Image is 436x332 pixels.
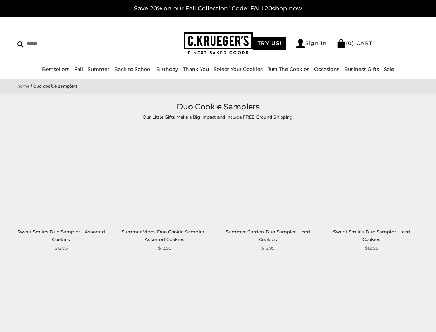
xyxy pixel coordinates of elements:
a: Select Your Cookies [214,66,263,72]
a: Home [17,83,29,90]
a: Sign In [296,39,327,48]
a: (0) CART [337,40,373,46]
img: Bag [337,39,346,48]
a: Thank You [183,66,209,72]
span: $12.95 [158,245,171,252]
a: Summer Garden Duo Sampler - Iced Cookies [226,229,310,242]
a: Just The Cookies [268,66,309,72]
a: Summer Vibes Duo Cookie Sampler - Assorted Cookies [118,128,211,222]
img: C.KRUEGER'S [184,32,253,55]
span: Duo Cookie Samplers [33,83,78,90]
a: Birthday [156,66,178,72]
span: $12.95 [55,245,68,252]
a: Summer [88,66,109,72]
a: Fall [74,66,83,72]
a: Back to School [114,66,152,72]
a: Occasions [314,66,339,72]
a: Save 20% on our Fall Collection! Code: FALL20shop now [134,5,302,12]
a: Sweet Smiles Duo Sampler - Assorted Cookies [14,128,108,222]
p: Our Little Gifts Make a Big Impact and include FREE Ground Shipping! [59,113,377,121]
a: TRY US! [253,37,287,50]
a: Summer Vibes Duo Cookie Sampler - Assorted Cookies [122,229,207,242]
span: 0 [348,40,352,46]
span: $12.95 [365,245,378,252]
a: Bestsellers [42,66,69,72]
h1: Duo Cookie Samplers [28,101,408,113]
img: Account [296,39,305,48]
img: Search [17,41,24,48]
a: Sweet Smiles Duo Sampler - Iced Cookies [325,128,418,222]
a: Sweet Smiles Duo Sampler - Assorted Cookies [17,229,105,242]
input: Search [17,38,109,49]
nav: breadcrumbs [17,82,419,90]
a: Business Gifts [344,66,379,72]
a: Sweet Smiles Duo Sampler - Iced Cookies [333,229,410,242]
span: | [31,83,32,90]
a: Sale [384,66,394,72]
a: Summer Garden Duo Sampler - Iced Cookies [221,128,314,222]
span: shop now [272,5,302,12]
span: $12.95 [261,245,274,252]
